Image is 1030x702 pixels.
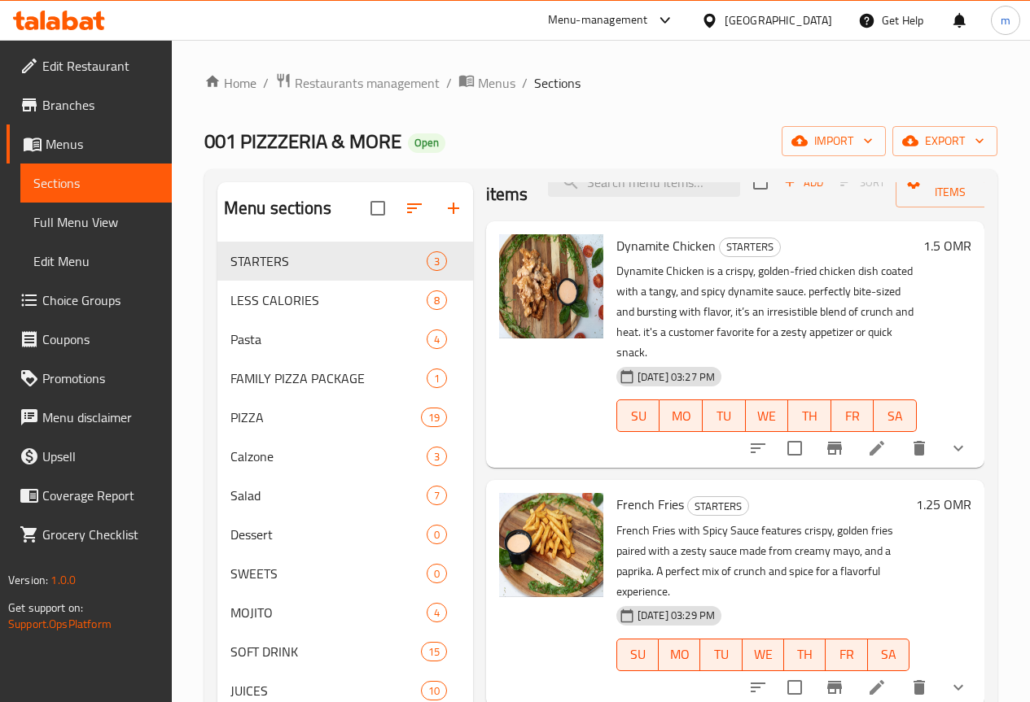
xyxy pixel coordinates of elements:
span: 3 [427,449,446,464]
a: Edit Menu [20,242,172,281]
button: TU [703,399,746,432]
a: Restaurants management [275,72,440,94]
div: items [421,408,447,427]
a: Support.OpsPlatform [8,613,112,634]
span: Salad [230,486,427,505]
div: items [427,564,447,583]
button: export [892,126,997,156]
div: items [427,525,447,544]
svg: Show Choices [949,438,968,458]
span: TH [795,404,825,428]
span: 7 [427,488,446,504]
a: Coverage Report [7,476,172,515]
button: TH [788,399,831,432]
div: [GEOGRAPHIC_DATA] [725,11,832,29]
a: Branches [7,85,172,124]
span: Coverage Report [42,486,159,505]
span: STARTERS [230,251,427,271]
span: Select to update [778,431,812,465]
span: 001 PIZZZERIA & MORE [204,123,401,159]
span: 0 [427,527,446,543]
span: SOFT DRINK [230,642,421,661]
span: TU [707,643,735,666]
svg: Show Choices [949,678,968,697]
span: 19 [422,410,446,425]
span: 10 [422,683,446,699]
span: Manage items [909,162,992,203]
span: Edit Menu [33,251,159,271]
span: SU [624,643,652,666]
a: Edit menu item [867,678,887,697]
div: items [421,642,447,661]
div: SWEETS0 [217,554,473,593]
span: French Fries [616,492,684,517]
span: TH [791,643,819,666]
span: 1 [427,371,446,386]
div: JUICES [230,681,421,700]
button: SA [874,399,917,432]
div: PIZZA19 [217,398,473,437]
button: delete [900,429,939,468]
span: Dynamite Chicken [616,233,716,258]
input: search [548,168,740,197]
button: Manage items [896,157,1005,207]
span: MO [666,404,696,428]
span: Choice Groups [42,290,159,310]
span: Coupons [42,329,159,349]
a: Choice Groups [7,281,172,320]
p: French Fries with Spicy Sauce features crispy, golden fries paired with a zesty sauce made from c... [616,521,909,602]
span: m [1001,11,1010,29]
li: / [446,73,452,93]
span: import [795,131,873,151]
span: Select section [743,165,778,199]
span: Select all sections [361,191,395,225]
span: [DATE] 03:27 PM [631,369,721,385]
span: export [905,131,984,151]
span: MO [665,643,694,666]
div: Dessert0 [217,515,473,554]
a: Home [204,73,256,93]
img: French Fries [499,493,603,597]
a: Edit Restaurant [7,46,172,85]
span: Edit Restaurant [42,56,159,76]
a: Menus [7,124,172,164]
button: SU [616,639,659,671]
span: FR [832,643,861,666]
img: Dynamite Chicken [499,234,603,338]
div: items [427,486,447,505]
nav: breadcrumb [204,72,997,94]
li: / [263,73,269,93]
span: TU [709,404,739,428]
div: items [427,290,447,310]
span: Upsell [42,447,159,466]
div: FAMILY PIZZA PACKAGE [230,368,427,388]
div: SOFT DRINK15 [217,632,473,671]
a: Sections [20,164,172,203]
div: Open [408,133,445,153]
span: Restaurants management [295,73,440,93]
div: MOJITO4 [217,593,473,632]
span: LESS CALORIES [230,290,427,310]
button: SA [868,639,909,671]
div: items [427,447,447,466]
div: items [427,368,447,388]
div: items [421,681,447,700]
button: FR [831,399,874,432]
a: Upsell [7,437,172,476]
span: Sections [33,173,159,193]
p: Dynamite Chicken is a crispy, golden-fried chicken dish coated with a tangy, and spicy dynamite s... [616,261,917,363]
h2: Menu sections [224,196,331,220]
button: show more [939,429,978,468]
span: Menus [478,73,515,93]
span: Dessert [230,525,427,544]
div: LESS CALORIES8 [217,281,473,320]
div: items [427,251,447,271]
span: STARTERS [720,238,780,256]
button: Add [778,170,830,195]
a: Coupons [7,320,172,359]
span: Grocery Checklist [42,525,159,544]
